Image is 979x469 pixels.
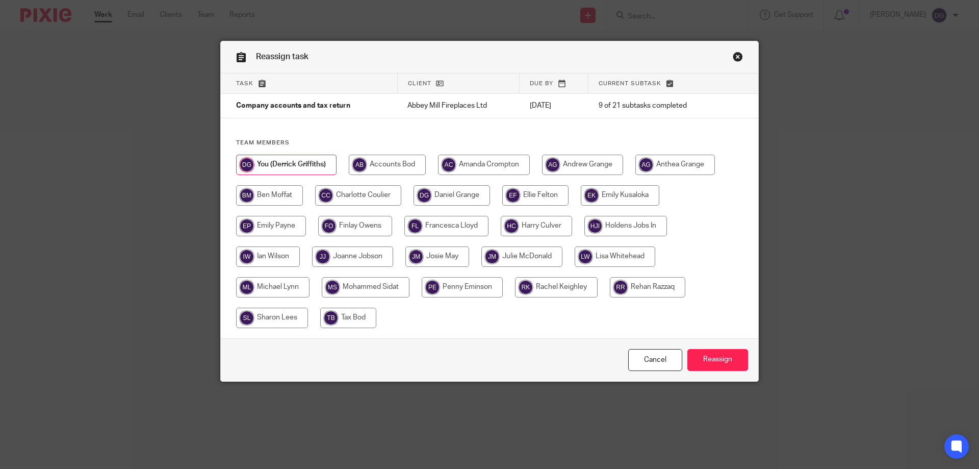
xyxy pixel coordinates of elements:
span: Due by [530,81,553,86]
td: 9 of 21 subtasks completed [588,94,721,118]
h4: Team members [236,139,743,147]
p: [DATE] [530,101,578,111]
span: Company accounts and tax return [236,103,350,110]
p: Abbey Mill Fireplaces Ltd [407,101,509,111]
a: Close this dialog window [628,349,682,371]
a: Close this dialog window [733,52,743,65]
span: Reassign task [256,53,308,61]
span: Task [236,81,253,86]
span: Current subtask [599,81,661,86]
input: Reassign [687,349,748,371]
span: Client [408,81,431,86]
